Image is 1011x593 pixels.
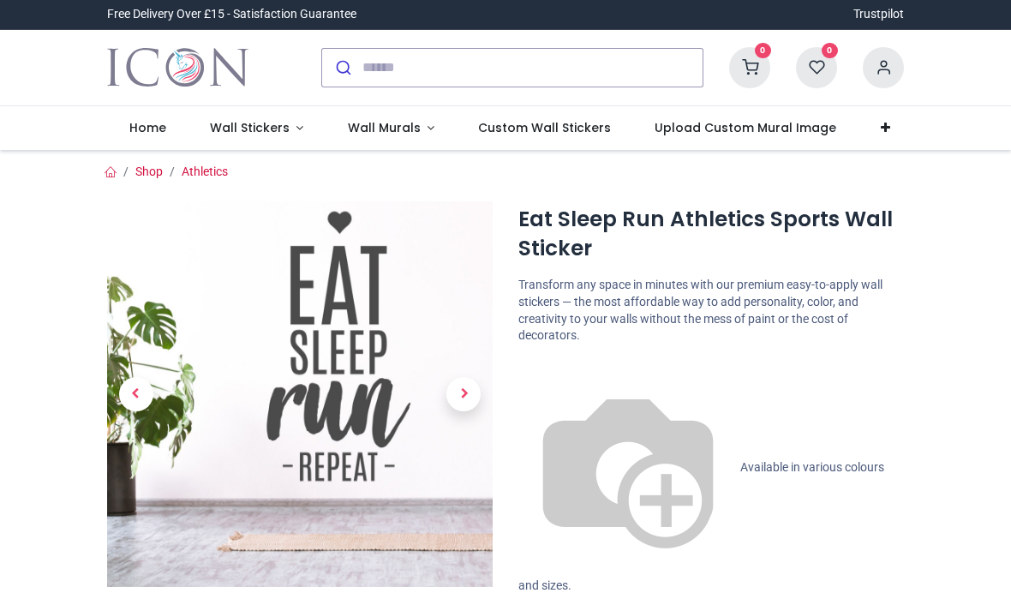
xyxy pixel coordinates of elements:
span: Next [446,377,481,411]
a: Trustpilot [853,6,904,23]
span: Wall Murals [348,119,421,136]
a: Wall Murals [326,106,457,151]
div: Free Delivery Over £15 - Satisfaction Guarantee [107,6,356,23]
span: Upload Custom Mural Image [655,119,836,136]
a: Wall Stickers [188,106,326,151]
button: Submit [322,49,362,87]
a: Previous [107,259,165,529]
span: Home [129,119,166,136]
a: Next [435,259,494,529]
p: Transform any space in minutes with our premium easy-to-apply wall stickers — the most affordable... [518,277,904,344]
span: Custom Wall Stickers [478,119,611,136]
a: 0 [796,59,837,73]
img: color-wheel.png [518,358,738,578]
sup: 0 [822,43,838,59]
a: Athletics [182,165,228,178]
span: Wall Stickers [210,119,290,136]
h1: Eat Sleep Run Athletics Sports Wall Sticker [518,205,904,264]
img: Eat Sleep Run Athletics Sports Wall Sticker [107,201,493,587]
a: Logo of Icon Wall Stickers [107,44,248,92]
a: 0 [729,59,770,73]
span: Available in various colours and sizes. [518,459,884,591]
a: Shop [135,165,163,178]
sup: 0 [755,43,771,59]
img: Icon Wall Stickers [107,44,248,92]
span: Previous [119,377,153,411]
